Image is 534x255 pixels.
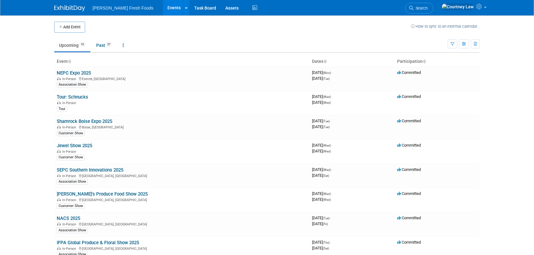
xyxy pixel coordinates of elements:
span: - [332,70,333,75]
div: [GEOGRAPHIC_DATA], [GEOGRAPHIC_DATA] [57,246,307,251]
span: (Fri) [323,222,328,226]
div: Customer Show [57,203,85,209]
a: Sort by Start Date [323,59,327,64]
span: - [332,94,333,99]
span: [DATE] [312,197,331,202]
span: Committed [397,119,421,123]
a: IFPA Global Produce & Floral Show 2025 [57,240,139,245]
span: Committed [397,216,421,220]
span: Committed [397,191,421,196]
div: Everett, [GEOGRAPHIC_DATA] [57,76,307,81]
div: Association Show [57,228,88,233]
span: - [332,143,333,148]
div: Customer Show [57,131,85,136]
a: SEPC Southern Innovations 2025 [57,167,123,173]
div: Tour [57,106,67,112]
span: [DATE] [312,216,331,220]
span: In-Person [62,125,78,129]
img: In-Person Event [57,174,61,177]
span: (Wed) [323,198,331,201]
span: (Sat) [323,174,329,177]
img: Courtney Law [442,3,474,10]
span: [DATE] [312,119,331,123]
span: (Wed) [323,192,331,196]
span: [DATE] [312,246,329,250]
span: [DATE] [312,124,330,129]
img: In-Person Event [57,150,61,153]
span: [DATE] [312,173,329,178]
span: [DATE] [312,100,331,105]
span: [DATE] [312,221,328,226]
span: - [332,167,333,172]
div: Boise, [GEOGRAPHIC_DATA] [57,124,307,129]
span: In-Person [62,77,78,81]
span: Committed [397,143,421,148]
a: Upcoming10 [54,39,90,51]
span: [DATE] [312,167,333,172]
span: (Thu) [323,241,330,244]
img: In-Person Event [57,125,61,128]
img: In-Person Event [57,101,61,104]
button: Add Event [54,22,85,33]
img: In-Person Event [57,247,61,250]
span: (Wed) [323,95,331,99]
div: [GEOGRAPHIC_DATA], [GEOGRAPHIC_DATA] [57,173,307,178]
img: In-Person Event [57,222,61,225]
a: Sort by Event Name [68,59,71,64]
span: Committed [397,94,421,99]
span: [DATE] [312,94,333,99]
span: (Mon) [323,71,331,75]
a: [PERSON_NAME]'s Produce Food Show 2025 [57,191,148,197]
span: [DATE] [312,143,333,148]
a: Tour: Schnucks [57,94,88,100]
span: [DATE] [312,149,331,153]
span: In-Person [62,174,78,178]
span: 27 [105,42,112,47]
span: (Wed) [323,144,331,147]
span: (Wed) [323,101,331,104]
span: In-Person [62,222,78,226]
span: Committed [397,70,421,75]
span: (Tue) [323,119,330,123]
span: Search [413,6,428,10]
span: (Sat) [323,247,329,250]
span: In-Person [62,101,78,105]
th: Participation [395,56,480,67]
span: In-Person [62,198,78,202]
span: [PERSON_NAME] Fresh Foods [92,6,154,10]
span: Committed [397,167,421,172]
a: Sort by Participation Type [423,59,426,64]
span: (Tue) [323,125,330,129]
span: [DATE] [312,240,331,245]
a: Search [405,3,433,14]
div: Association Show [57,179,88,184]
span: In-Person [62,150,78,154]
img: In-Person Event [57,77,61,80]
a: How to sync to an external calendar... [411,24,480,29]
span: [DATE] [312,76,330,81]
img: ExhibitDay [54,5,85,11]
div: Association Show [57,82,88,87]
a: NEPC Expo 2025 [57,70,91,76]
a: Shamrock Boise Expo 2025 [57,119,112,124]
th: Event [54,56,310,67]
span: (Wed) [323,150,331,153]
div: [GEOGRAPHIC_DATA], [GEOGRAPHIC_DATA] [57,221,307,226]
span: (Wed) [323,168,331,172]
th: Dates [310,56,395,67]
a: Jewel Show 2025 [57,143,92,148]
span: [DATE] [312,191,333,196]
span: 10 [79,42,86,47]
div: Customer Show [57,155,85,160]
a: Past27 [92,39,117,51]
div: [GEOGRAPHIC_DATA], [GEOGRAPHIC_DATA] [57,197,307,202]
span: In-Person [62,247,78,251]
span: [DATE] [312,70,333,75]
span: - [332,191,333,196]
a: NACS 2025 [57,216,80,221]
img: In-Person Event [57,198,61,201]
span: (Tue) [323,217,330,220]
